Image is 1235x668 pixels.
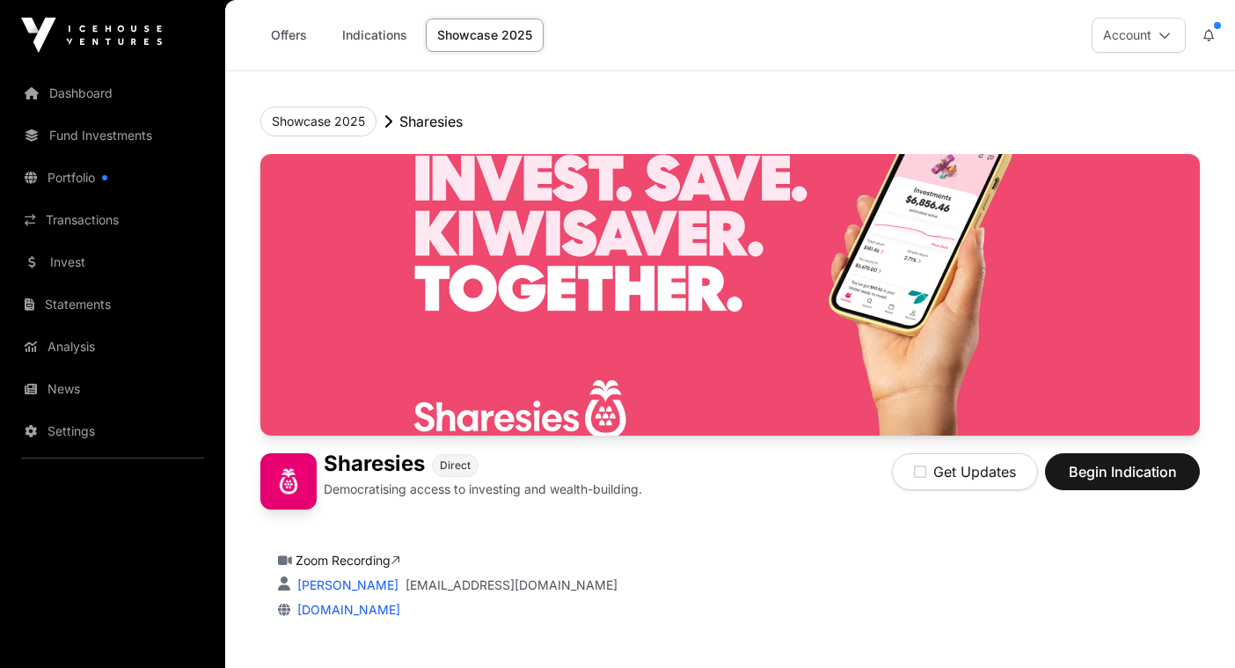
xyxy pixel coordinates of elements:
h1: Sharesies [324,453,425,477]
p: Sharesies [399,111,463,132]
a: Settings [14,412,211,451]
a: Portfolio [14,158,211,197]
button: Account [1092,18,1186,53]
span: Begin Indication [1067,461,1178,482]
a: Showcase 2025 [426,18,544,52]
a: [PERSON_NAME] [294,577,398,592]
a: Analysis [14,327,211,366]
a: Indications [331,18,419,52]
button: Get Updates [892,453,1038,490]
img: Sharesies [260,154,1200,436]
button: Begin Indication [1045,453,1200,490]
a: Zoom Recording [296,553,400,568]
a: News [14,370,211,408]
a: Dashboard [14,74,211,113]
a: Transactions [14,201,211,239]
a: Statements [14,285,211,324]
img: Icehouse Ventures Logo [21,18,162,53]
button: Showcase 2025 [260,106,376,136]
a: Offers [253,18,324,52]
a: [EMAIL_ADDRESS][DOMAIN_NAME] [406,576,617,594]
a: Fund Investments [14,116,211,155]
a: [DOMAIN_NAME] [290,602,400,617]
p: Democratising access to investing and wealth-building. [324,481,642,498]
a: Invest [14,243,211,282]
span: Direct [440,459,471,473]
img: Sharesies [260,453,317,510]
a: Begin Indication [1045,471,1200,488]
